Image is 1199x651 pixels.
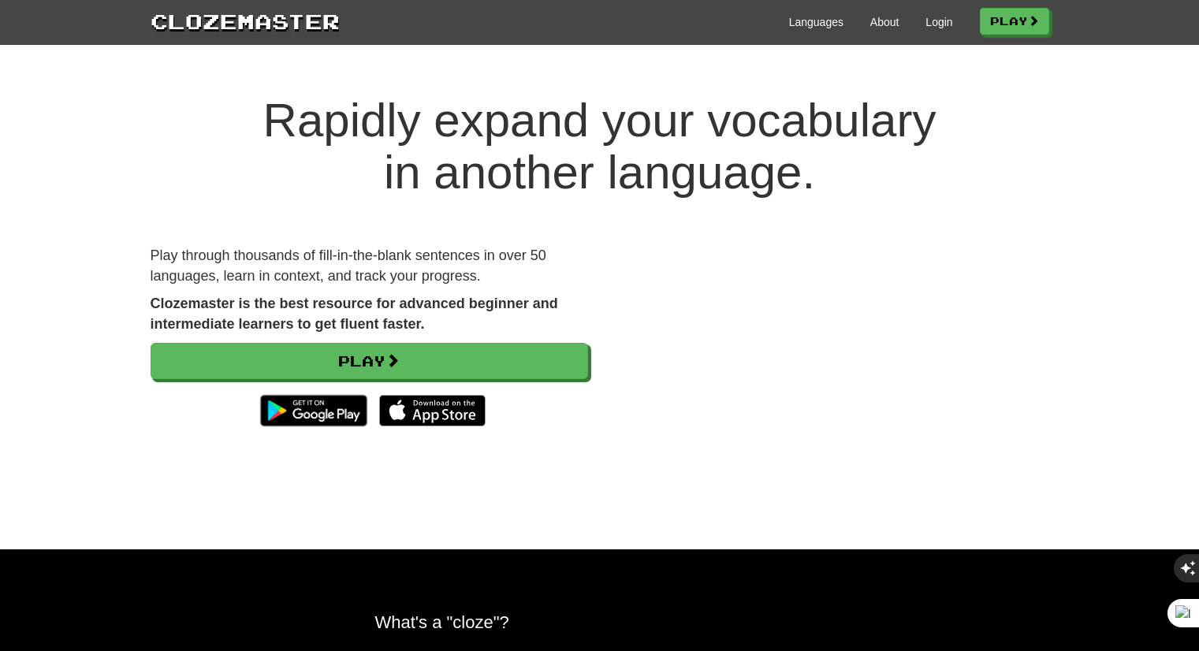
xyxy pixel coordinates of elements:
img: Download_on_the_App_Store_Badge_US-UK_135x40-25178aeef6eb6b83b96f5f2d004eda3bffbb37122de64afbaef7... [379,395,486,426]
a: Play [980,8,1049,35]
a: Languages [789,14,843,30]
strong: Clozemaster is the best resource for advanced beginner and intermediate learners to get fluent fa... [151,296,558,332]
a: Clozemaster [151,6,340,35]
p: Play through thousands of fill-in-the-blank sentences in over 50 languages, learn in context, and... [151,246,588,286]
a: Play [151,343,588,379]
h2: What's a "cloze"? [375,612,825,632]
a: About [870,14,899,30]
a: Login [925,14,952,30]
img: Get it on Google Play [252,387,374,434]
